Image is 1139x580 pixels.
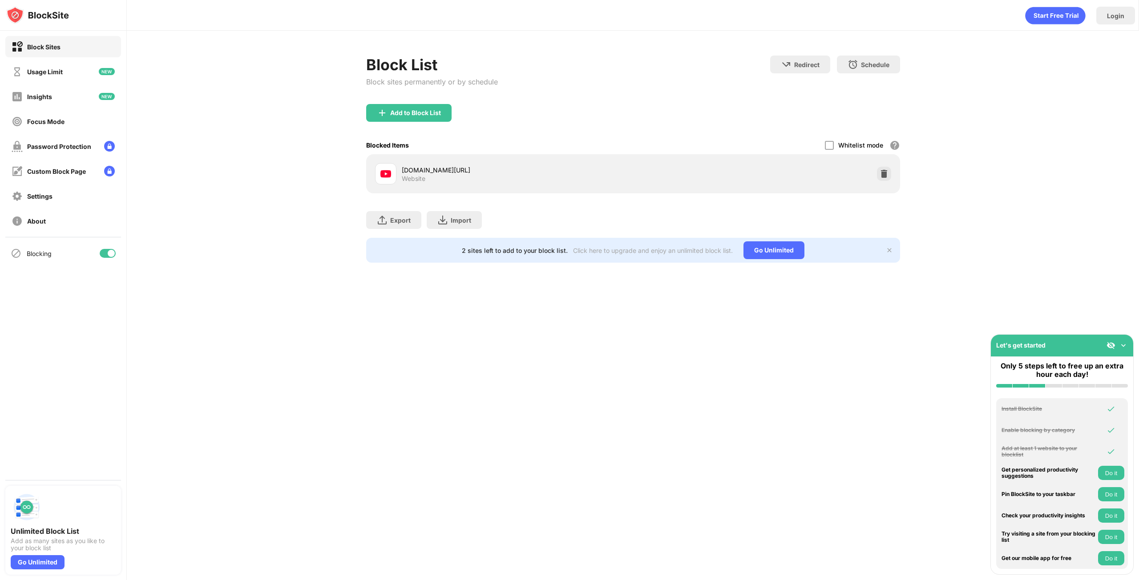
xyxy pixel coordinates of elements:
[996,362,1128,379] div: Only 5 steps left to free up an extra hour each day!
[12,66,23,77] img: time-usage-off.svg
[1098,530,1124,544] button: Do it
[99,93,115,100] img: new-icon.svg
[1098,487,1124,501] button: Do it
[451,216,471,224] div: Import
[1098,508,1124,523] button: Do it
[11,555,65,569] div: Go Unlimited
[104,166,115,176] img: lock-menu.svg
[390,216,411,224] div: Export
[1002,491,1096,497] div: Pin BlockSite to your taskbar
[390,109,441,116] div: Add to Block List
[1002,555,1096,561] div: Get our mobile app for free
[99,68,115,75] img: new-icon.svg
[1119,341,1128,350] img: omni-setup-toggle.svg
[1002,512,1096,519] div: Check your productivity insights
[104,141,115,152] img: lock-menu.svg
[366,77,498,86] div: Block sites permanently or by schedule
[12,166,23,177] img: customize-block-page-off.svg
[402,165,633,175] div: [DOMAIN_NAME][URL]
[366,56,498,74] div: Block List
[11,248,21,259] img: blocking-icon.svg
[1107,341,1115,350] img: eye-not-visible.svg
[996,341,1046,349] div: Let's get started
[1107,12,1124,20] div: Login
[11,491,43,523] img: push-block-list.svg
[27,143,91,150] div: Password Protection
[11,537,116,552] div: Add as many sites as you like to your block list
[12,41,23,52] img: block-on.svg
[27,192,53,200] div: Settings
[27,217,46,225] div: About
[1002,427,1096,433] div: Enable blocking by category
[1002,445,1096,458] div: Add at least 1 website to your blocklist
[838,141,883,149] div: Whitelist mode
[12,141,23,152] img: password-protection-off.svg
[861,61,889,68] div: Schedule
[1025,7,1086,24] div: animation
[27,168,86,175] div: Custom Block Page
[380,168,391,179] img: favicons
[794,61,820,68] div: Redirect
[462,247,568,254] div: 2 sites left to add to your block list.
[12,216,23,227] img: about-off.svg
[1098,466,1124,480] button: Do it
[1107,404,1115,413] img: omni-check.svg
[573,247,733,254] div: Click here to upgrade and enjoy an unlimited block list.
[886,247,893,254] img: x-button.svg
[1002,406,1096,412] div: Install BlockSite
[12,191,23,202] img: settings-off.svg
[11,527,116,536] div: Unlimited Block List
[6,6,69,24] img: logo-blocksite.svg
[1107,426,1115,435] img: omni-check.svg
[1107,447,1115,456] img: omni-check.svg
[27,68,63,76] div: Usage Limit
[366,141,409,149] div: Blocked Items
[27,118,65,125] div: Focus Mode
[1002,467,1096,480] div: Get personalized productivity suggestions
[12,91,23,102] img: insights-off.svg
[27,250,52,257] div: Blocking
[27,43,61,51] div: Block Sites
[402,175,425,183] div: Website
[1002,531,1096,544] div: Try visiting a site from your blocking list
[27,93,52,100] div: Insights
[12,116,23,127] img: focus-off.svg
[743,241,804,259] div: Go Unlimited
[1098,551,1124,565] button: Do it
